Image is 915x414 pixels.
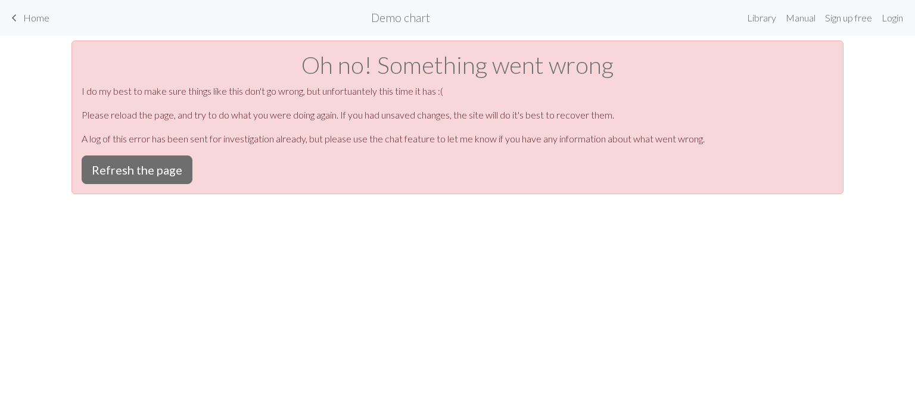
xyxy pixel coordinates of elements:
[820,6,877,30] a: Sign up free
[82,51,833,79] h1: Oh no! Something went wrong
[82,84,833,98] p: I do my best to make sure things like this don't go wrong, but unfortuantely this time it has :(
[23,12,49,23] span: Home
[877,6,908,30] a: Login
[781,6,820,30] a: Manual
[7,8,49,28] a: Home
[371,11,430,24] h2: Demo chart
[82,155,192,184] button: Refresh the page
[742,6,781,30] a: Library
[7,10,21,26] span: keyboard_arrow_left
[82,132,833,146] p: A log of this error has been sent for investigation already, but please use the chat feature to l...
[82,108,833,122] p: Please reload the page, and try to do what you were doing again. If you had unsaved changes, the ...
